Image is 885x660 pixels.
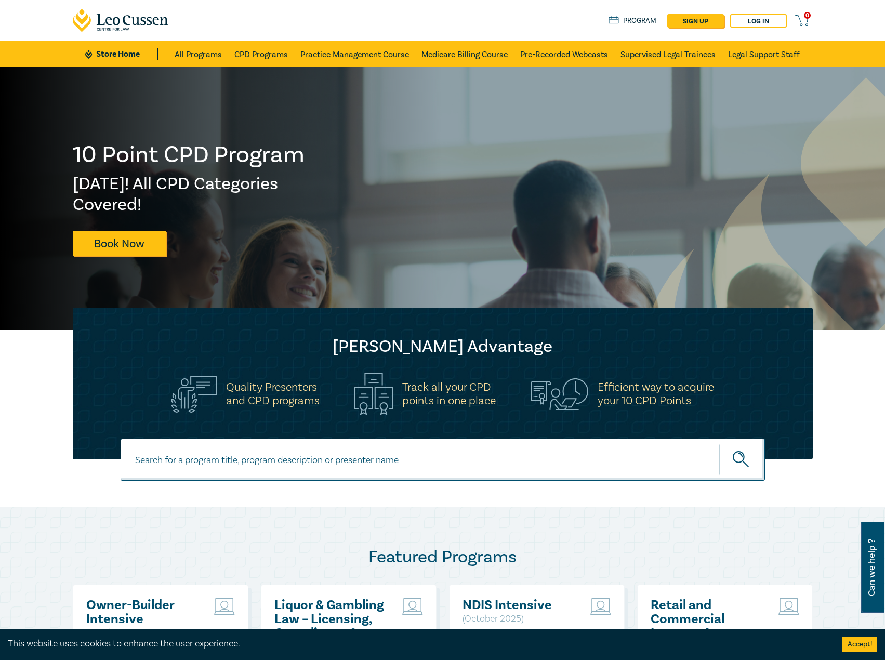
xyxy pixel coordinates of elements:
[730,14,787,28] a: Log in
[8,637,827,651] div: This website uses cookies to enhance the user experience.
[73,174,306,215] h2: [DATE]! All CPD Categories Covered!
[86,598,198,626] a: Owner-Builder Intensive
[402,598,423,615] img: Live Stream
[73,547,813,567] h2: Featured Programs
[402,380,496,407] h5: Track all your CPD points in one place
[867,528,877,607] span: Can we help ?
[274,598,386,640] a: Liquor & Gambling Law – Licensing, Compliance & Regulations
[598,380,714,407] h5: Efficient way to acquire your 10 CPD Points
[651,598,762,640] a: Retail and Commercial Leases - A Practical Guide ([DATE])
[620,41,716,67] a: Supervised Legal Trainees
[778,598,799,615] img: Live Stream
[175,41,222,67] a: All Programs
[531,378,588,410] img: Efficient way to acquire<br>your 10 CPD Points
[728,41,800,67] a: Legal Support Staff
[121,439,765,481] input: Search for a program title, program description or presenter name
[171,376,217,413] img: Quality Presenters<br>and CPD programs
[804,12,811,19] span: 0
[354,373,393,415] img: Track all your CPD<br>points in one place
[226,380,320,407] h5: Quality Presenters and CPD programs
[463,598,574,612] a: NDIS Intensive
[667,14,724,28] a: sign up
[86,626,198,640] p: ( October 2025 )
[85,48,157,60] a: Store Home
[234,41,288,67] a: CPD Programs
[73,231,166,256] a: Book Now
[73,141,306,168] h1: 10 Point CPD Program
[842,637,877,652] button: Accept cookies
[214,598,235,615] img: Live Stream
[590,598,611,615] img: Live Stream
[94,336,792,357] h2: [PERSON_NAME] Advantage
[463,612,574,626] p: ( October 2025 )
[609,15,657,27] a: Program
[421,41,508,67] a: Medicare Billing Course
[300,41,409,67] a: Practice Management Course
[520,41,608,67] a: Pre-Recorded Webcasts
